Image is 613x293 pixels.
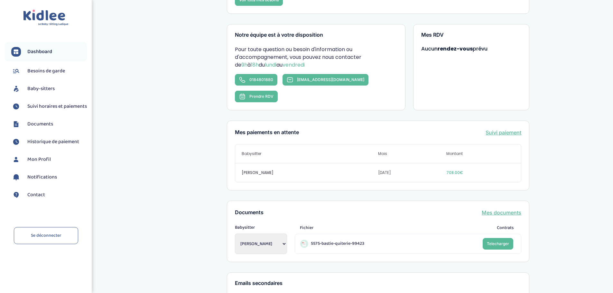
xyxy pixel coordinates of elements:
[421,45,488,52] span: Aucun prévu
[446,170,515,176] span: 708.00€
[27,156,51,163] span: Mon Profil
[11,66,87,76] a: Besoins de garde
[283,74,368,86] a: [EMAIL_ADDRESS][DOMAIN_NAME]
[11,84,87,94] a: Baby-sitters
[11,119,21,129] img: documents.svg
[241,61,247,69] span: 9h
[265,61,276,69] span: lundi
[235,280,521,286] h3: Emails secondaires
[242,151,378,157] span: Babysitter
[27,85,55,93] span: Baby-sitters
[446,151,515,157] span: Montant
[11,137,87,147] a: Historique de paiement
[438,45,473,52] strong: rendez-vous
[11,47,87,57] a: Dashboard
[487,241,509,246] span: Telecharger
[23,10,69,26] img: logo.svg
[482,209,521,216] a: Mes documents
[11,84,21,94] img: babysitters.svg
[497,224,514,231] span: Contrats
[378,170,446,176] span: [DATE]
[11,102,87,111] a: Suivi horaires et paiements
[249,94,274,99] span: Prendre RDV
[311,240,364,247] span: 5575-bastie-quiterie-99423
[11,190,87,200] a: Contact
[235,46,397,69] p: Pour toute question ou besoin d'information ou d'accompagnement, vous pouvez nous contacter de à ...
[249,77,273,82] span: 0184801880
[235,224,287,231] span: Babysitter
[242,170,378,176] span: [PERSON_NAME]
[27,191,45,199] span: Contact
[283,61,305,69] span: vendredi
[11,66,21,76] img: besoin.svg
[27,120,53,128] span: Documents
[11,119,87,129] a: Documents
[235,130,299,135] h3: Mes paiements en attente
[27,138,79,146] span: Historique de paiement
[11,47,21,57] img: dashboard.svg
[235,32,397,38] h3: Notre équipe est à votre disposition
[27,103,87,110] span: Suivi horaires et paiements
[27,173,57,181] span: Notifications
[11,137,21,147] img: suivihoraire.svg
[235,210,264,215] h3: Documents
[297,77,364,82] span: [EMAIL_ADDRESS][DOMAIN_NAME]
[11,155,87,164] a: Mon Profil
[11,155,21,164] img: profil.svg
[11,190,21,200] img: contact.svg
[486,129,521,136] a: Suivi paiement
[235,91,278,102] button: Prendre RDV
[483,238,513,250] a: Telecharger
[27,67,65,75] span: Besoins de garde
[27,48,52,56] span: Dashboard
[11,172,21,182] img: notification.svg
[378,151,446,157] span: Mois
[300,224,313,231] span: Fichier
[421,32,522,38] h3: Mes RDV
[11,172,87,182] a: Notifications
[11,102,21,111] img: suivihoraire.svg
[251,61,259,69] span: 18h
[235,74,277,86] a: 0184801880
[14,227,78,244] a: Se déconnecter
